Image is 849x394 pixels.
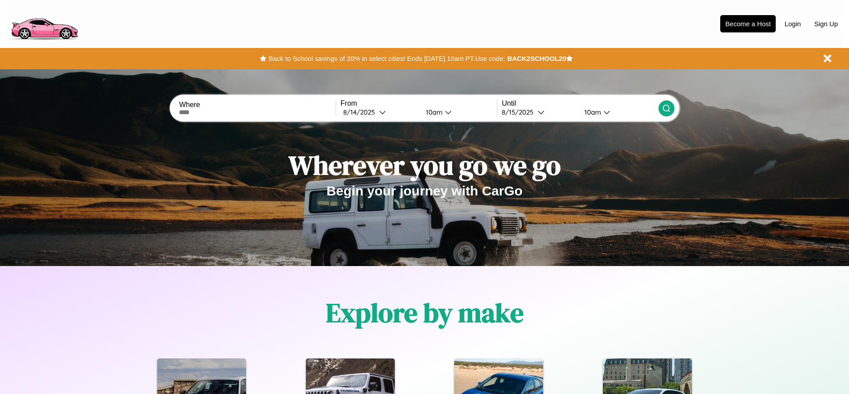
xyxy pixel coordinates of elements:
div: 8 / 14 / 2025 [343,108,379,116]
img: logo [7,4,82,42]
b: BACK2SCHOOL20 [507,55,566,62]
button: Back to School savings of 20% in select cities! Ends [DATE] 10am PT.Use code: [266,52,507,65]
button: 10am [577,107,658,117]
button: Sign Up [810,16,842,32]
div: 10am [421,108,445,116]
label: Until [502,99,658,107]
h1: Explore by make [326,295,524,331]
label: Where [179,101,335,109]
button: 8/14/2025 [341,107,419,117]
div: 8 / 15 / 2025 [502,108,538,116]
label: From [341,99,497,107]
button: Login [780,16,805,32]
div: 10am [580,108,603,116]
button: 10am [419,107,497,117]
button: Become a Host [720,15,776,32]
